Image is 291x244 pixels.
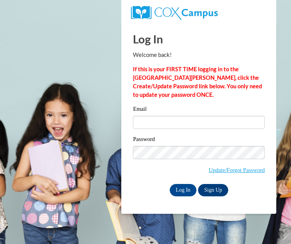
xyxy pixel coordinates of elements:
h1: Log In [133,31,265,47]
a: Sign Up [198,184,228,196]
a: COX Campus [131,9,217,15]
label: Password [133,136,265,144]
strong: If this is your FIRST TIME logging in to the [GEOGRAPHIC_DATA][PERSON_NAME], click the Create/Upd... [133,66,262,98]
input: Log In [170,184,197,196]
a: Update/Forgot Password [208,167,265,173]
label: Email [133,106,265,114]
img: COX Campus [131,6,217,20]
p: Welcome back! [133,51,265,59]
